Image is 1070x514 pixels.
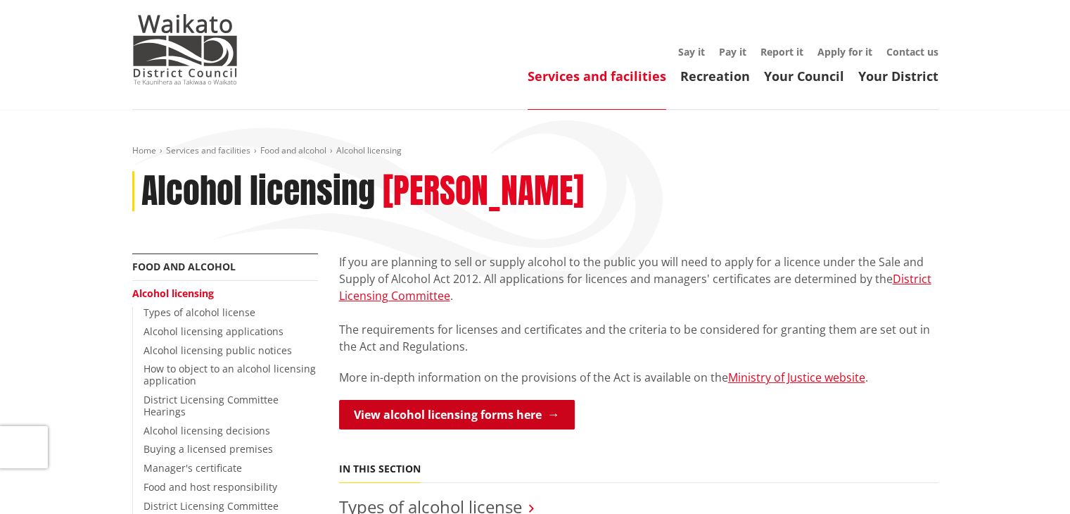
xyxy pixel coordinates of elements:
[858,68,938,84] a: Your District
[817,45,872,58] a: Apply for it
[339,463,421,475] h5: In this section
[144,344,292,357] a: Alcohol licensing public notices
[528,68,666,84] a: Services and facilities
[339,369,938,386] p: More in-depth information on the provisions of the Act is available on the .
[166,144,250,156] a: Services and facilities
[383,171,584,212] h2: [PERSON_NAME]
[132,145,938,157] nav: breadcrumb
[339,253,938,355] p: If you are planning to sell or supply alcohol to the public you will need to apply for a licence ...
[680,68,750,84] a: Recreation
[132,144,156,156] a: Home
[141,171,375,212] h1: Alcohol licensing
[144,461,242,475] a: Manager's certificate
[144,362,316,387] a: How to object to an alcohol licensing application
[144,306,255,319] a: Types of alcohol license
[132,14,238,84] img: Waikato District Council - Te Kaunihera aa Takiwaa o Waikato
[144,480,277,494] a: Food and host responsibility
[144,393,279,418] a: District Licensing Committee Hearings
[678,45,705,58] a: Say it
[1005,455,1056,506] iframe: Messenger Launcher
[339,400,575,430] a: View alcohol licensing forms here
[132,260,236,273] a: Food and alcohol
[260,144,326,156] a: Food and alcohol
[719,45,746,58] a: Pay it
[336,144,402,156] span: Alcohol licensing
[339,271,931,303] a: District Licensing Committee
[144,442,273,456] a: Buying a licensed premises
[886,45,938,58] a: Contact us
[764,68,844,84] a: Your Council
[728,370,865,385] a: Ministry of Justice website
[760,45,803,58] a: Report it
[144,424,270,437] a: Alcohol licensing decisions
[144,325,284,338] a: Alcohol licensing applications
[144,499,279,513] a: District Licensing Committee
[132,287,214,300] a: Alcohol licensing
